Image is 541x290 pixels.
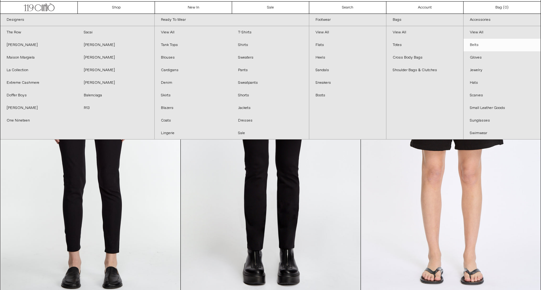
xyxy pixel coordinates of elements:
[309,2,386,14] a: Search
[155,64,232,77] a: Cardigans
[155,114,232,127] a: Coats
[232,114,309,127] a: Dresses
[464,51,541,64] a: Gloves
[155,77,232,89] a: Denim
[155,39,232,51] a: Tank Tops
[77,39,155,51] a: [PERSON_NAME]
[77,51,155,64] a: [PERSON_NAME]
[78,2,155,14] a: Shop
[232,26,309,39] a: T-Shirts
[464,2,541,14] a: Bag ()
[232,64,309,77] a: Pants
[464,89,541,102] a: Scarves
[0,102,77,114] a: [PERSON_NAME]
[464,39,541,51] a: Belts
[386,51,463,64] a: Cross Body Bags
[0,89,77,102] a: Doffer Boys
[0,39,77,51] a: [PERSON_NAME]
[232,2,309,14] a: Sale
[309,77,386,89] a: Sneakers
[77,77,155,89] a: [PERSON_NAME]
[77,89,155,102] a: Balenciaga
[155,127,232,139] a: Lingerie
[77,26,155,39] a: Sacai
[0,114,77,127] a: One Nineteen
[464,127,541,139] a: Swimwear
[0,51,77,64] a: Maison Margiela
[504,5,509,10] span: )
[464,114,541,127] a: Sunglasses
[232,77,309,89] a: Sweatpants
[0,77,77,89] a: Extreme Cashmere
[77,64,155,77] a: [PERSON_NAME]
[232,102,309,114] a: Jackets
[309,64,386,77] a: Sandals
[464,64,541,77] a: Jewelry
[155,102,232,114] a: Blazers
[504,5,507,10] span: 0
[309,14,386,26] a: Footwear
[309,39,386,51] a: Flats
[77,102,155,114] a: R13
[232,89,309,102] a: Shorts
[232,127,309,139] a: Sale
[309,89,386,102] a: Boots
[309,51,386,64] a: Heels
[464,77,541,89] a: Hats
[386,64,463,77] a: Shoulder Bags & Clutches
[386,14,463,26] a: Bags
[464,14,541,26] a: Accessories
[309,26,386,39] a: View All
[232,51,309,64] a: Sweaters
[386,2,464,14] a: Account
[232,39,309,51] a: Shirts
[155,89,232,102] a: Skirts
[386,26,463,39] a: View All
[464,102,541,114] a: Small Leather Goods
[155,14,309,26] a: Ready To Wear
[0,26,77,39] a: The Row
[155,26,232,39] a: View All
[0,64,77,77] a: La Collection
[464,26,541,39] a: View All
[155,51,232,64] a: Blouses
[155,2,232,14] a: New In
[386,39,463,51] a: Totes
[0,14,154,26] a: Designers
